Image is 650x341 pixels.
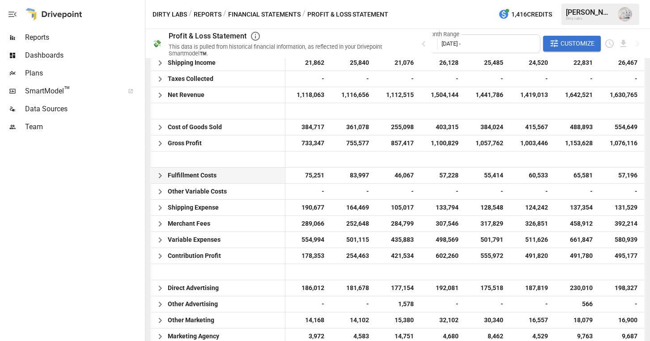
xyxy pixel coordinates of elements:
[345,248,370,264] span: 254,463
[168,220,210,227] span: Merchant Fees
[25,122,143,132] span: Team
[397,296,415,312] span: 1,578
[604,38,615,49] button: Schedule report
[511,9,552,20] span: 1,416 Credits
[613,200,639,215] span: 131,529
[168,123,222,131] span: Cost of Goods Sold
[345,200,370,215] span: 164,469
[304,168,326,183] span: 75,251
[300,232,326,248] span: 554,994
[572,312,594,328] span: 18,079
[524,248,549,264] span: 491,820
[434,119,460,135] span: 403,315
[438,312,460,328] span: 32,102
[613,119,639,135] span: 554,649
[434,216,460,232] span: 307,546
[300,280,326,296] span: 186,012
[483,312,505,328] span: 30,340
[569,232,594,248] span: 661,847
[483,55,505,71] span: 25,485
[524,200,549,215] span: 124,242
[300,119,326,135] span: 384,717
[633,184,639,199] span: -
[524,232,549,248] span: 511,626
[320,71,326,87] span: -
[544,71,549,87] span: -
[564,135,594,151] span: 1,153,628
[455,184,460,199] span: -
[527,168,549,183] span: 60,533
[569,216,594,232] span: 458,912
[168,252,221,259] span: Contribution Profit
[168,333,219,340] span: Marketing Agency
[25,32,143,43] span: Reports
[302,9,306,20] div: /
[581,296,594,312] span: 566
[25,86,118,97] span: SmartModel
[345,280,370,296] span: 181,678
[340,87,370,103] span: 1,116,656
[499,184,505,199] span: -
[524,216,549,232] span: 326,851
[613,216,639,232] span: 392,214
[499,296,505,312] span: -
[169,43,408,57] div: This data is pulled from historical financial information, as reflected in your Drivepoint Smartm...
[479,216,505,232] span: 317,829
[390,200,415,215] span: 105,017
[483,168,505,183] span: 55,414
[566,8,612,17] div: [PERSON_NAME]
[479,119,505,135] span: 384,024
[25,68,143,79] span: Plans
[474,87,505,103] span: 1,441,786
[519,135,549,151] span: 1,003,446
[390,119,415,135] span: 255,098
[455,296,460,312] span: -
[589,184,594,199] span: -
[612,2,637,27] button: Emmanuelle Johnson
[153,9,187,20] button: Dirty Labs
[410,71,415,87] span: -
[410,184,415,199] span: -
[348,312,370,328] span: 14,102
[524,119,549,135] span: 415,567
[617,55,639,71] span: 26,467
[390,135,415,151] span: 857,417
[169,32,246,40] div: Profit & Loss Statement
[348,168,370,183] span: 83,997
[168,172,217,179] span: Fulfillment Costs
[561,38,595,49] span: Customize
[393,168,415,183] span: 46,067
[345,216,370,232] span: 252,648
[345,119,370,135] span: 361,078
[223,9,226,20] div: /
[424,30,462,38] label: Month Range
[527,55,549,71] span: 24,520
[438,168,460,183] span: 57,228
[613,280,639,296] span: 198,327
[393,55,415,71] span: 21,076
[228,9,301,20] button: Financial Statements
[345,135,370,151] span: 755,577
[153,39,161,48] div: 💸
[633,71,639,87] span: -
[429,135,460,151] span: 1,100,829
[168,316,214,324] span: Other Marketing
[608,87,639,103] span: 1,630,765
[617,168,639,183] span: 57,196
[618,7,632,21] img: Emmanuelle Johnson
[429,87,460,103] span: 1,504,144
[168,236,221,243] span: Variable Expenses
[194,9,221,20] button: Reports
[455,71,460,87] span: -
[168,91,204,98] span: Net Revenue
[617,312,639,328] span: 16,900
[345,232,370,248] span: 501,115
[479,200,505,215] span: 128,548
[474,135,505,151] span: 1,057,762
[393,312,415,328] span: 15,380
[365,184,370,199] span: -
[365,296,370,312] span: -
[365,71,370,87] span: -
[320,296,326,312] span: -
